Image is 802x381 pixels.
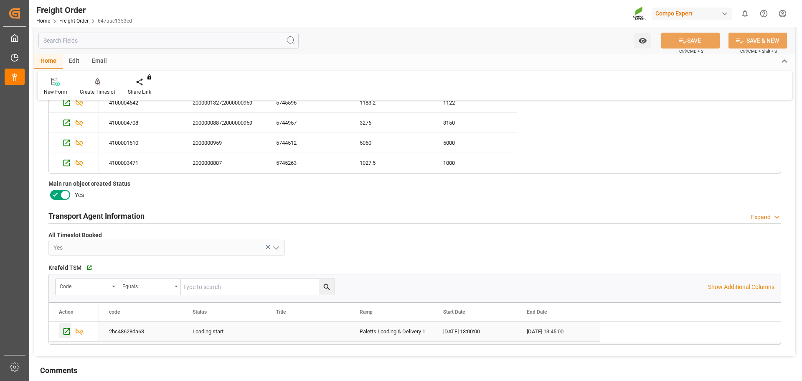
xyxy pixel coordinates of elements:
div: Press SPACE to select this row. [99,133,517,153]
div: 1183.2 [350,93,433,113]
div: Email [86,54,113,69]
h2: Comments [40,365,77,376]
span: All Timeslot Booked [48,231,102,240]
div: 5744957 [266,113,350,133]
h2: Transport Agent Information [48,210,145,222]
button: open menu [56,279,118,295]
div: 4100004642 [99,93,183,113]
span: Start Date [443,309,465,315]
div: 5060 [350,133,433,153]
div: 2bc48628da63 [99,322,183,341]
div: 5744512 [266,133,350,153]
div: New Form [44,88,67,96]
span: Main run object created Status [48,179,130,188]
div: code [60,281,109,290]
span: Ramp [360,309,373,315]
div: Press SPACE to select this row. [49,153,99,173]
button: open menu [118,279,181,295]
div: 2000000887;2000000959 [183,113,266,133]
div: 3276 [350,113,433,133]
button: search button [319,279,335,295]
div: Create Timeslot [80,88,115,96]
div: Press SPACE to select this row. [49,93,99,113]
div: Home [34,54,63,69]
div: Edit [63,54,86,69]
div: Press SPACE to select this row. [49,133,99,153]
button: open menu [269,241,282,254]
div: 1122 [433,93,517,113]
div: 4100001510 [99,133,183,153]
div: Press SPACE to select this row. [99,113,517,133]
div: 4100004708 [99,113,183,133]
div: 3150 [433,113,517,133]
div: Press SPACE to select this row. [49,113,99,133]
div: 2000001327;2000000959 [183,93,266,113]
button: Compo Expert [652,5,736,21]
button: show 0 new notifications [736,4,754,23]
div: Paletts Loading & Delivery 1 [360,322,423,341]
a: Home [36,18,50,24]
div: [DATE] 13:45:00 [517,322,600,341]
div: Press SPACE to select this row. [49,322,99,342]
span: Yes [75,191,84,199]
a: Freight Order [59,18,89,24]
button: SAVE [661,33,720,49]
div: Press SPACE to select this row. [99,93,517,113]
span: Ctrl/CMD + S [679,48,703,54]
div: Press SPACE to select this row. [99,322,600,342]
button: open menu [634,33,651,49]
span: End Date [527,309,547,315]
div: [DATE] 13:00:00 [433,322,517,341]
p: Show Additional Columns [708,283,774,292]
span: Ctrl/CMD + Shift + S [740,48,777,54]
div: 2000000887 [183,153,266,173]
div: 4100003471 [99,153,183,173]
div: 1000 [433,153,517,173]
div: Equals [122,281,172,290]
input: Type to search [181,279,335,295]
div: 5745263 [266,153,350,173]
span: Krefeld TSM [48,263,81,272]
div: Expand [751,213,771,222]
span: code [109,309,120,315]
div: 2000000959 [183,133,266,153]
button: SAVE & NEW [728,33,787,49]
span: Title [276,309,286,315]
div: 5745596 [266,93,350,113]
div: Freight Order [36,4,132,16]
div: Press SPACE to select this row. [99,153,517,173]
img: Screenshot%202023-09-29%20at%2010.02.21.png_1712312052.png [633,6,646,21]
div: Compo Expert [652,8,732,20]
button: Help Center [754,4,773,23]
span: Status [193,309,207,315]
div: Action [59,309,74,315]
div: Loading start [193,322,256,341]
div: 5000 [433,133,517,153]
div: 1027.5 [350,153,433,173]
input: Search Fields [38,33,299,49]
